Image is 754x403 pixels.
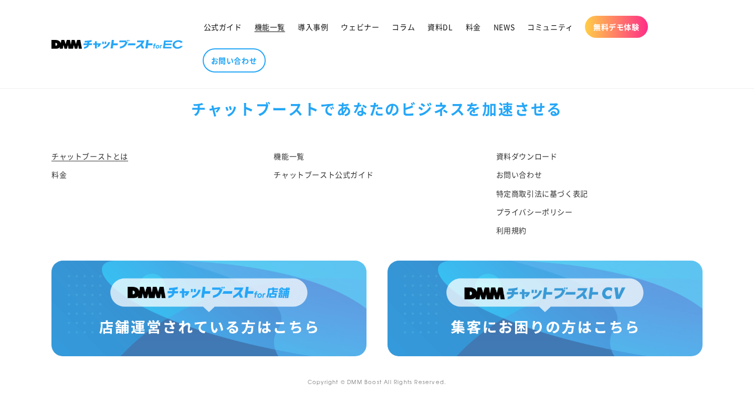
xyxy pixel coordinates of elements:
img: 店舗運営されている方はこちら [51,261,366,356]
span: コミュニティ [527,22,573,32]
a: プライバシーポリシー [496,203,573,221]
a: 資料ダウンロード [496,150,558,166]
a: NEWS [487,16,521,38]
span: コラム [392,22,415,32]
span: NEWS [494,22,515,32]
a: チャットブースト公式ガイド [274,166,373,184]
a: チャットブーストとは [51,150,128,166]
span: ウェビナー [341,22,379,32]
span: 公式ガイド [204,22,242,32]
span: 機能一覧 [255,22,285,32]
a: 資料DL [421,16,459,38]
span: お問い合わせ [211,56,257,65]
img: 株式会社DMM Boost [51,40,183,49]
a: コミュニティ [521,16,580,38]
a: 料金 [459,16,487,38]
span: 導入事例 [298,22,328,32]
a: 導入事例 [291,16,334,38]
a: お問い合わせ [496,166,542,184]
a: お問い合わせ [203,48,266,73]
img: 集客にお困りの方はこちら [388,261,703,356]
a: 無料デモ体験 [585,16,648,38]
a: 特定商取引法に基づく表記 [496,184,588,203]
a: 機能一覧 [248,16,291,38]
a: 公式ガイド [197,16,248,38]
a: 利用規約 [496,221,527,240]
a: コラム [385,16,421,38]
span: 料金 [466,22,481,32]
a: 機能一覧 [274,150,304,166]
span: 資料DL [427,22,453,32]
small: Copyright © DMM Boost All Rights Reserved. [308,378,446,386]
div: チャットブーストで あなたのビジネスを加速させる [51,96,703,122]
a: ウェビナー [334,16,385,38]
a: 料金 [51,166,67,184]
span: 無料デモ体験 [593,22,640,32]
